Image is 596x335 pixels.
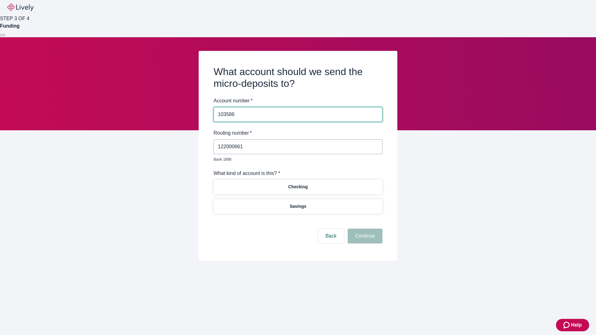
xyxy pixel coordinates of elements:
img: Lively [7,4,34,11]
h2: What account should we send the micro-deposits to? [214,66,382,90]
label: What kind of account is this? * [214,170,280,177]
label: Routing number [214,129,252,137]
button: Checking [214,180,382,194]
p: Bank 1898 [214,157,378,162]
p: Savings [290,203,306,210]
button: Savings [214,199,382,214]
p: Checking [288,184,308,190]
span: Help [571,321,582,329]
svg: Zendesk support icon [563,321,571,329]
button: Zendesk support iconHelp [556,319,589,331]
label: Account number [214,97,253,105]
button: Back [318,229,344,243]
